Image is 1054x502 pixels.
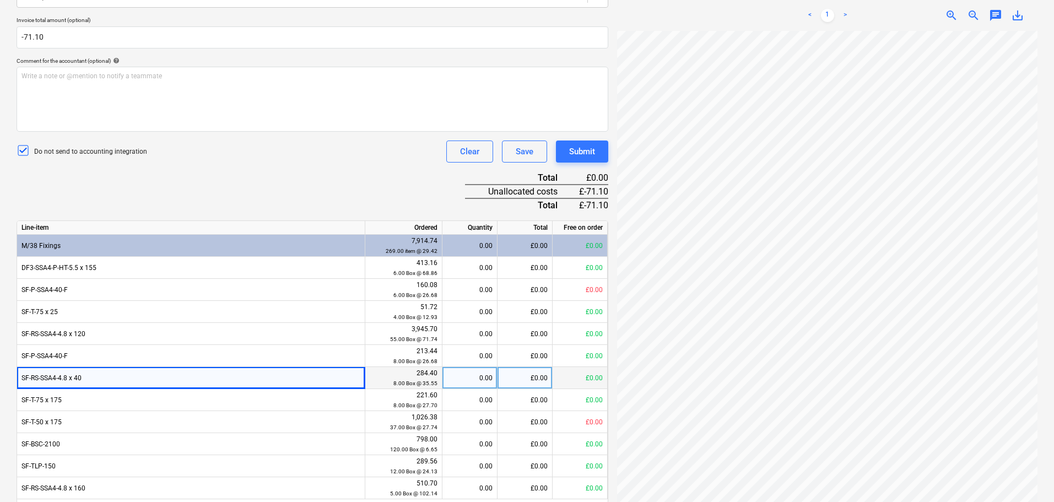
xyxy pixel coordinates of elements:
[945,9,958,22] span: zoom_in
[447,279,493,301] div: 0.00
[553,235,608,257] div: £0.00
[17,323,365,345] div: SF-RS-SSA4-4.8 x 120
[575,185,609,198] div: £-71.10
[498,477,553,499] div: £0.00
[390,468,437,474] small: 12.00 Box @ 24.13
[386,248,437,254] small: 269.00 item @ 29.42
[498,367,553,389] div: £0.00
[17,257,365,279] div: DF3-SSA4-P-HT-5.5 x 155
[390,490,437,496] small: 5.00 Box @ 102.14
[575,198,609,212] div: £-71.10
[447,477,493,499] div: 0.00
[17,411,365,433] div: SF-T-50 x 175
[370,478,437,499] div: 510.70
[447,323,493,345] div: 0.00
[17,433,365,455] div: SF-BSC-2100
[803,9,817,22] a: Previous page
[370,412,437,433] div: 1,026.38
[447,455,493,477] div: 0.00
[498,411,553,433] div: £0.00
[370,390,437,411] div: 221.60
[498,389,553,411] div: £0.00
[390,336,437,342] small: 55.00 Box @ 71.74
[553,389,608,411] div: £0.00
[553,345,608,367] div: £0.00
[370,236,437,256] div: 7,914.74
[498,455,553,477] div: £0.00
[999,449,1054,502] iframe: Chat Widget
[821,9,834,22] a: Page 1 is your current page
[465,185,575,198] div: Unallocated costs
[17,389,365,411] div: SF-T-75 x 175
[17,477,365,499] div: SF-RS-SSA4-4.8 x 160
[370,280,437,300] div: 160.08
[393,270,437,276] small: 6.00 Box @ 68.86
[111,57,120,64] span: help
[393,314,437,320] small: 4.00 Box @ 12.93
[17,345,365,367] div: SF-P-SSA4-40-F
[1011,9,1024,22] span: save_alt
[370,302,437,322] div: 51.72
[447,433,493,455] div: 0.00
[553,411,608,433] div: £0.00
[17,221,365,235] div: Line-item
[17,279,365,301] div: SF-P-SSA4-40-F
[393,380,437,386] small: 8.00 Box @ 35.55
[967,9,980,22] span: zoom_out
[17,57,608,64] div: Comment for the accountant (optional)
[502,141,547,163] button: Save
[465,171,575,185] div: Total
[393,358,437,364] small: 8.00 Box @ 26.68
[553,367,608,389] div: £0.00
[553,301,608,323] div: £0.00
[17,17,608,26] p: Invoice total amount (optional)
[370,258,437,278] div: 413.16
[447,235,493,257] div: 0.00
[21,242,61,250] span: M/38 Fixings
[365,221,442,235] div: Ordered
[390,446,437,452] small: 120.00 Box @ 6.65
[370,434,437,455] div: 798.00
[393,292,437,298] small: 6.00 Box @ 26.68
[34,147,147,156] p: Do not send to accounting integration
[447,257,493,279] div: 0.00
[553,477,608,499] div: £0.00
[498,433,553,455] div: £0.00
[553,221,608,235] div: Free on order
[498,235,553,257] div: £0.00
[465,198,575,212] div: Total
[442,221,498,235] div: Quantity
[569,144,595,159] div: Submit
[498,345,553,367] div: £0.00
[370,324,437,344] div: 3,945.70
[553,455,608,477] div: £0.00
[553,433,608,455] div: £0.00
[498,323,553,345] div: £0.00
[498,221,553,235] div: Total
[370,368,437,388] div: 284.40
[17,455,365,477] div: SF-TLP-150
[575,171,609,185] div: £0.00
[447,367,493,389] div: 0.00
[446,141,493,163] button: Clear
[556,141,608,163] button: Submit
[516,144,533,159] div: Save
[498,279,553,301] div: £0.00
[498,257,553,279] div: £0.00
[447,345,493,367] div: 0.00
[460,144,479,159] div: Clear
[553,323,608,345] div: £0.00
[447,389,493,411] div: 0.00
[553,279,608,301] div: £0.00
[390,424,437,430] small: 37.00 Box @ 27.74
[447,411,493,433] div: 0.00
[839,9,852,22] a: Next page
[553,257,608,279] div: £0.00
[370,346,437,366] div: 213.44
[989,9,1002,22] span: chat
[17,367,365,389] div: SF-RS-SSA4-4.8 x 40
[498,301,553,323] div: £0.00
[17,26,608,48] input: Invoice total amount (optional)
[17,301,365,323] div: SF-T-75 x 25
